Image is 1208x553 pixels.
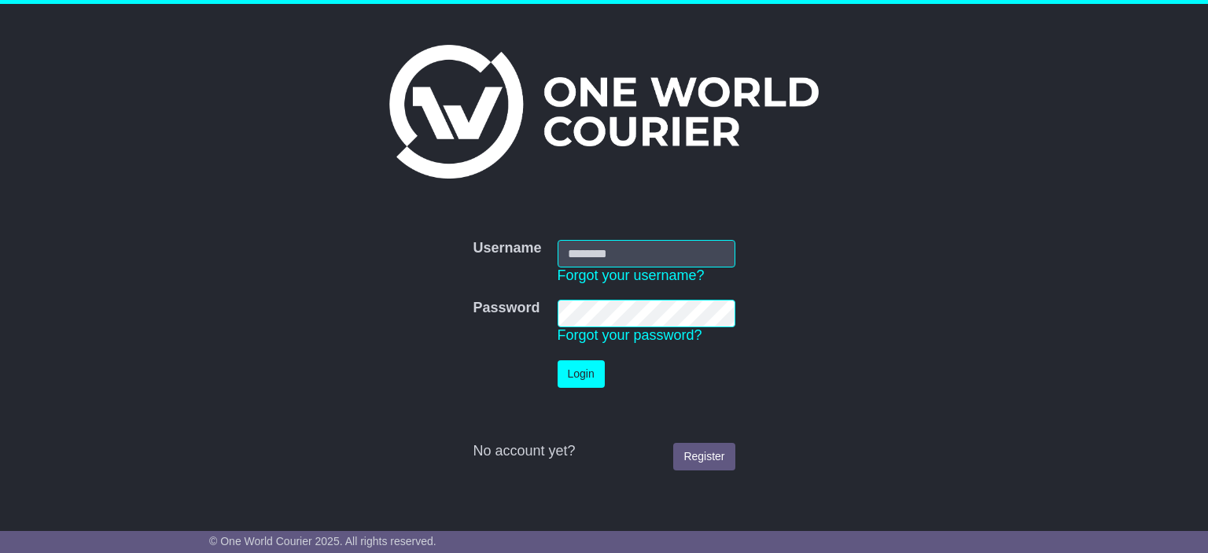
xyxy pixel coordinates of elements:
[209,535,436,547] span: © One World Courier 2025. All rights reserved.
[473,300,540,317] label: Password
[473,443,735,460] div: No account yet?
[673,443,735,470] a: Register
[558,327,702,343] a: Forgot your password?
[558,360,605,388] button: Login
[473,240,541,257] label: Username
[389,45,819,179] img: One World
[558,267,705,283] a: Forgot your username?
